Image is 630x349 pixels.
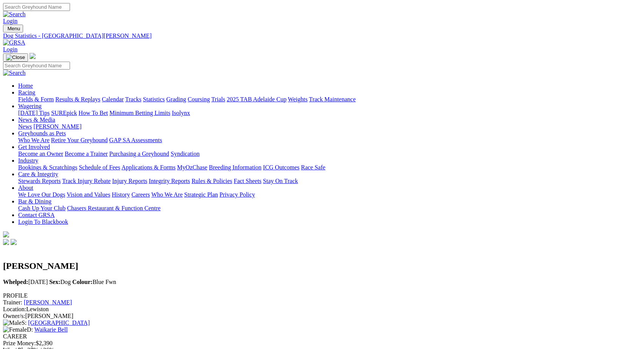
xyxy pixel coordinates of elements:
a: Applications & Forms [121,164,176,171]
a: MyOzChase [177,164,207,171]
a: Bar & Dining [18,198,51,205]
a: Become an Owner [18,150,63,157]
a: Racing [18,89,35,96]
div: Lewiston [3,306,627,313]
a: Home [18,82,33,89]
img: facebook.svg [3,239,9,245]
a: Strategic Plan [184,191,218,198]
div: $2,390 [3,340,627,347]
b: Sex: [49,279,60,285]
a: Fields & Form [18,96,54,102]
a: Login To Blackbook [18,219,68,225]
a: Calendar [102,96,124,102]
a: We Love Our Dogs [18,191,65,198]
img: logo-grsa-white.png [30,53,36,59]
button: Toggle navigation [3,53,28,62]
a: Who We Are [151,191,183,198]
a: Login [3,18,17,24]
a: Bookings & Scratchings [18,164,77,171]
button: Toggle navigation [3,25,23,33]
div: Bar & Dining [18,205,627,212]
a: Chasers Restaurant & Function Centre [67,205,160,211]
a: Minimum Betting Limits [109,110,170,116]
a: News [18,123,32,130]
div: PROFILE [3,292,627,299]
a: Login [3,46,17,53]
a: Syndication [171,150,199,157]
div: CAREER [3,333,627,340]
a: Fact Sheets [234,178,261,184]
a: [PERSON_NAME] [33,123,81,130]
span: Prize Money: [3,340,36,346]
a: Vision and Values [67,191,110,198]
img: Male [3,320,22,326]
a: Dog Statistics - [GEOGRAPHIC_DATA][PERSON_NAME] [3,33,627,39]
a: Cash Up Your Club [18,205,65,211]
a: Race Safe [301,164,325,171]
span: Menu [8,26,20,31]
a: Who We Are [18,137,50,143]
img: Search [3,70,26,76]
div: Greyhounds as Pets [18,137,627,144]
a: Breeding Information [209,164,261,171]
a: Integrity Reports [149,178,190,184]
a: Careers [131,191,150,198]
a: Contact GRSA [18,212,54,218]
div: Wagering [18,110,627,116]
a: Greyhounds as Pets [18,130,66,136]
a: Tracks [125,96,142,102]
a: Industry [18,157,38,164]
a: How To Bet [79,110,108,116]
div: [PERSON_NAME] [3,313,627,320]
a: 2025 TAB Adelaide Cup [227,96,286,102]
a: History [112,191,130,198]
a: Schedule of Fees [79,164,120,171]
a: SUREpick [51,110,77,116]
b: Whelped: [3,279,28,285]
a: [DATE] Tips [18,110,50,116]
a: Become a Trainer [65,150,108,157]
input: Search [3,3,70,11]
a: About [18,185,33,191]
a: Stay On Track [263,178,298,184]
div: Industry [18,164,627,171]
img: Search [3,11,26,18]
span: Blue Fwn [72,279,116,285]
a: Rules & Policies [191,178,232,184]
a: Stewards Reports [18,178,61,184]
div: Get Involved [18,150,627,157]
span: Location: [3,306,26,312]
a: Wagering [18,103,42,109]
h2: [PERSON_NAME] [3,261,627,271]
a: Care & Integrity [18,171,58,177]
span: S: [3,320,26,326]
a: Purchasing a Greyhound [109,150,169,157]
div: Care & Integrity [18,178,627,185]
img: logo-grsa-white.png [3,231,9,237]
a: Statistics [143,96,165,102]
span: [DATE] [3,279,48,285]
a: Track Maintenance [309,96,356,102]
img: twitter.svg [11,239,17,245]
a: ICG Outcomes [263,164,299,171]
a: [PERSON_NAME] [24,299,72,306]
img: Close [6,54,25,60]
a: Results & Replays [55,96,100,102]
a: Trials [211,96,225,102]
span: Trainer: [3,299,22,306]
a: [GEOGRAPHIC_DATA] [28,320,90,326]
a: Injury Reports [112,178,147,184]
span: Dog [49,279,71,285]
a: Grading [166,96,186,102]
a: Retire Your Greyhound [51,137,108,143]
a: Privacy Policy [219,191,255,198]
span: D: [3,326,33,333]
img: Female [3,326,27,333]
input: Search [3,62,70,70]
a: Weights [288,96,308,102]
b: Colour: [72,279,92,285]
a: Coursing [188,96,210,102]
a: Waikarie Bell [34,326,68,333]
div: Racing [18,96,627,103]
